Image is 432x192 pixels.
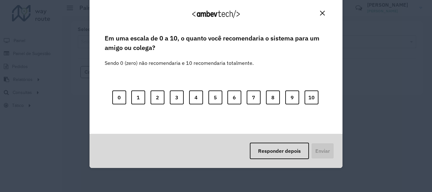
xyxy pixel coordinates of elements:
button: 6 [227,90,241,104]
button: 5 [208,90,222,104]
label: Em uma escala de 0 a 10, o quanto você recomendaria o sistema para um amigo ou colega? [105,34,327,53]
button: 7 [247,90,261,104]
label: Sendo 0 (zero) não recomendaria e 10 recomendaria totalmente. [105,52,254,67]
button: 0 [112,90,126,104]
button: Responder depois [250,143,309,159]
img: Logo Ambevtech [192,10,240,18]
button: 9 [285,90,299,104]
button: 8 [266,90,280,104]
button: 2 [151,90,164,104]
button: 4 [189,90,203,104]
button: 10 [305,90,318,104]
button: 3 [170,90,184,104]
button: Close [318,8,327,18]
img: Close [320,11,325,15]
button: 1 [131,90,145,104]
